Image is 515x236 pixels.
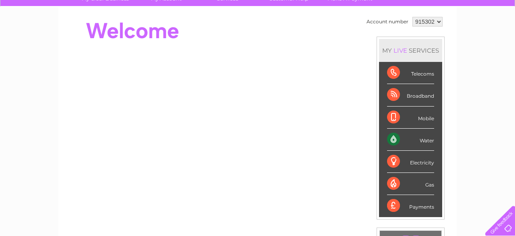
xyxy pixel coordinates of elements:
a: Contact [461,34,481,40]
a: Blog [445,34,457,40]
div: Clear Business is a trading name of Verastar Limited (registered in [GEOGRAPHIC_DATA] No. 3667643... [68,4,448,39]
div: MY SERVICES [379,39,442,62]
a: 0333 014 3131 [363,4,419,14]
a: Water [373,34,389,40]
div: LIVE [392,47,409,54]
td: Account number [365,15,410,29]
div: Mobile [387,107,434,129]
a: Log out [488,34,507,40]
div: Water [387,129,434,151]
a: Telecoms [416,34,440,40]
div: Electricity [387,151,434,173]
div: Broadband [387,84,434,106]
div: Telecoms [387,62,434,84]
div: Gas [387,173,434,195]
img: logo.png [18,21,59,45]
div: Payments [387,195,434,217]
a: Energy [393,34,411,40]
